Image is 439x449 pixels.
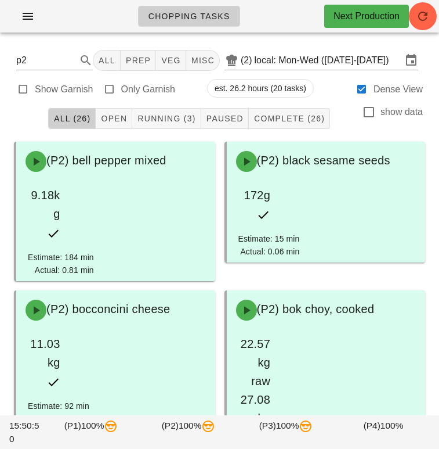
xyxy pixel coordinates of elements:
div: Estimate: 184 min [28,251,94,264]
span: prep [125,56,151,65]
div: Estimate: 92 min [28,400,89,412]
div: (P1) 100% [42,416,140,448]
span: Complete (26) [253,114,325,123]
button: Paused [201,108,249,129]
a: Chopping Tasks [138,6,240,27]
button: Running (3) [132,108,201,129]
span: Chopping Tasks [148,12,230,21]
div: Actual: 0.06 min [238,245,300,258]
button: All (26) [48,108,96,129]
div: Actual: 0.81 min [28,264,94,276]
span: All (26) [53,114,90,123]
div: Estimate: 15 min [238,232,300,245]
div: 9.18kg [26,186,60,223]
span: veg [161,56,181,65]
button: Complete (26) [249,108,330,129]
span: (P2) bell pepper mixed [46,154,166,167]
div: 22.57kg raw 27.08kg [236,335,271,428]
div: Actual: 0.04 min [28,412,89,425]
label: show data [380,106,423,118]
div: (2) [241,55,255,66]
span: Running (3) [137,114,195,123]
div: 11.03kg [26,335,60,372]
span: (P2) black sesame seeds [257,154,390,167]
div: Next Production [333,9,400,23]
button: veg [156,50,186,71]
span: All [98,56,115,65]
button: Open [96,108,132,129]
div: 172g [236,186,271,204]
label: Show Garnish [35,84,93,95]
span: (P2) bok choy, cooked [257,303,375,315]
button: prep [121,50,156,71]
span: Open [100,114,127,123]
div: (P3) 100% [237,416,335,448]
label: Only Garnish [121,84,175,95]
span: Paused [206,114,244,123]
div: (P2) 100% [140,416,237,448]
label: Dense View [373,84,423,95]
button: All [93,50,121,71]
span: (P2) bocconcini cheese [46,303,170,315]
div: 15:50:50 [7,416,42,448]
span: est. 26.2 hours (20 tasks) [215,80,306,97]
div: (P4) 100% [335,416,432,448]
span: misc [191,56,215,65]
button: misc [186,50,220,71]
